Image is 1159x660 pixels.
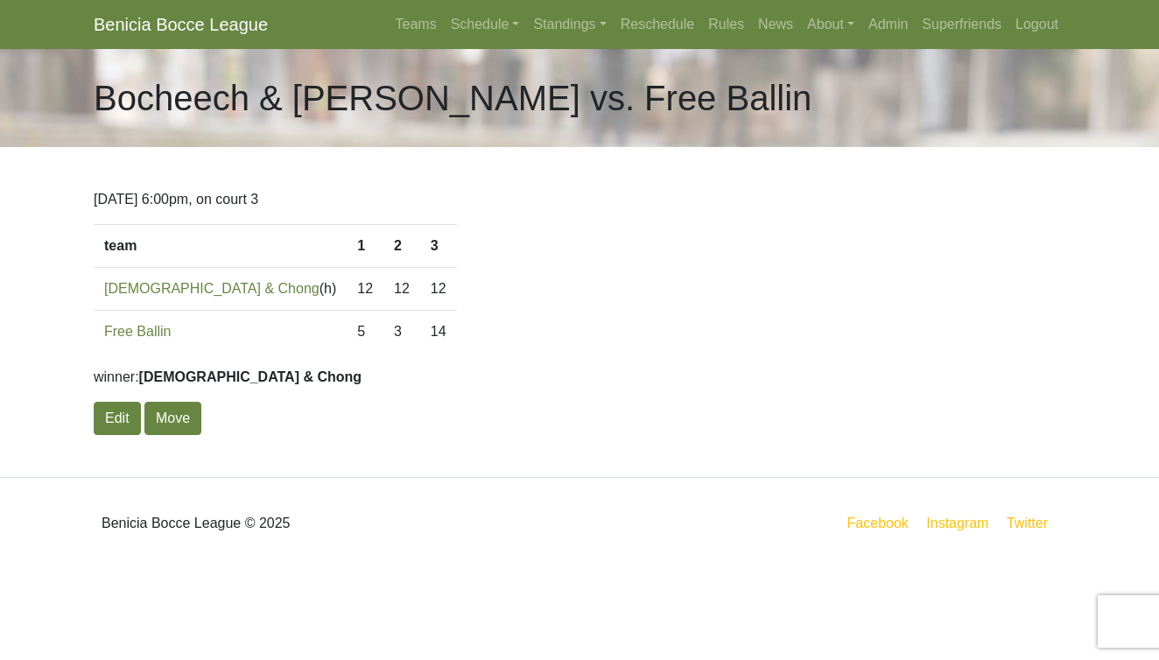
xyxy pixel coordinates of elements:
[701,7,751,42] a: Rules
[347,225,383,268] th: 1
[383,268,420,311] td: 12
[81,492,579,555] div: Benicia Bocce League © 2025
[94,402,141,435] a: Edit
[104,281,320,296] a: [DEMOGRAPHIC_DATA] & Chong
[420,268,457,311] td: 12
[420,225,457,268] th: 3
[444,7,527,42] a: Schedule
[800,7,861,42] a: About
[1003,512,1062,534] a: Twitter
[923,512,992,534] a: Instagram
[844,512,912,534] a: Facebook
[751,7,800,42] a: News
[1008,7,1065,42] a: Logout
[94,268,347,311] td: (h)
[915,7,1008,42] a: Superfriends
[139,369,362,384] strong: [DEMOGRAPHIC_DATA] & Chong
[347,268,383,311] td: 12
[94,367,1065,388] p: winner:
[389,7,444,42] a: Teams
[526,7,613,42] a: Standings
[94,189,1065,210] p: [DATE] 6:00pm, on court 3
[347,311,383,354] td: 5
[94,225,347,268] th: team
[383,225,420,268] th: 2
[383,311,420,354] td: 3
[104,324,171,339] a: Free Ballin
[94,77,811,119] h1: Bocheech & [PERSON_NAME] vs. Free Ballin
[144,402,201,435] a: Move
[614,7,702,42] a: Reschedule
[861,7,915,42] a: Admin
[94,7,268,42] a: Benicia Bocce League
[420,311,457,354] td: 14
